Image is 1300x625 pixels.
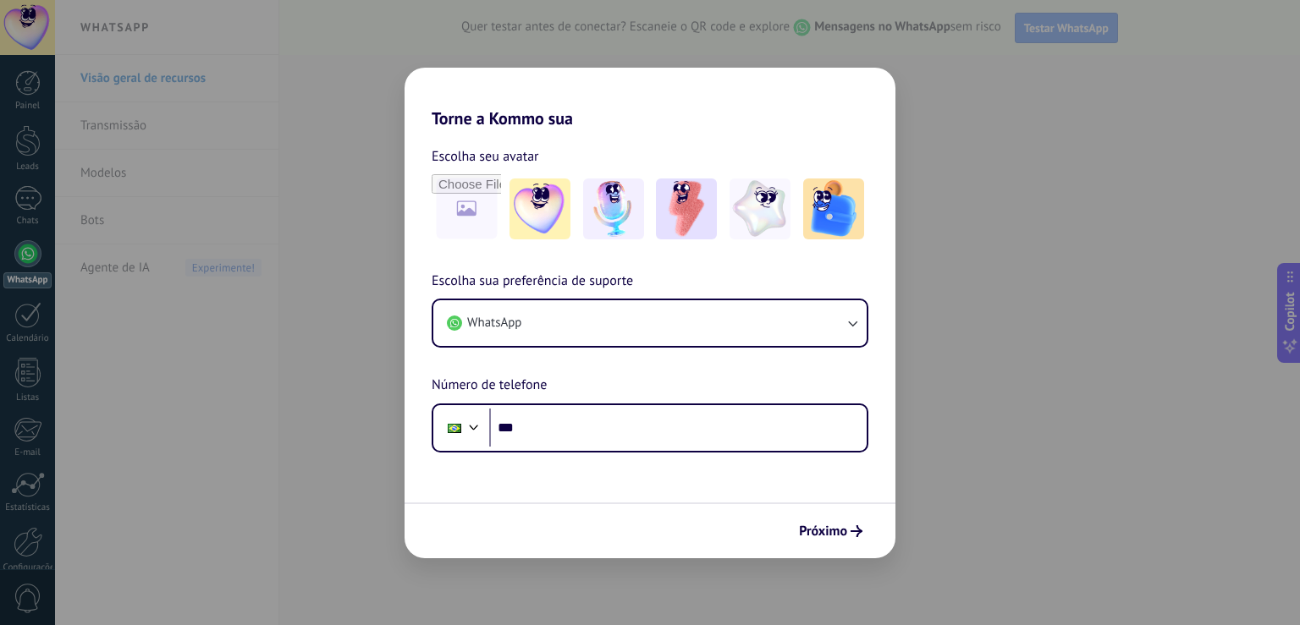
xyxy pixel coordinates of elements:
div: Brazil: + 55 [438,410,471,446]
span: Escolha seu avatar [432,145,539,167]
img: -4.jpeg [730,178,790,239]
span: Número de telefone [432,375,547,397]
img: -5.jpeg [803,178,864,239]
button: Próximo [791,517,870,546]
span: Próximo [799,525,847,537]
h2: Torne a Kommo sua [405,68,895,129]
img: -1.jpeg [510,178,570,239]
img: -3.jpeg [656,178,717,239]
span: WhatsApp [467,315,521,332]
img: -2.jpeg [583,178,644,239]
span: Escolha sua preferência de suporte [432,271,633,293]
button: WhatsApp [433,300,867,346]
